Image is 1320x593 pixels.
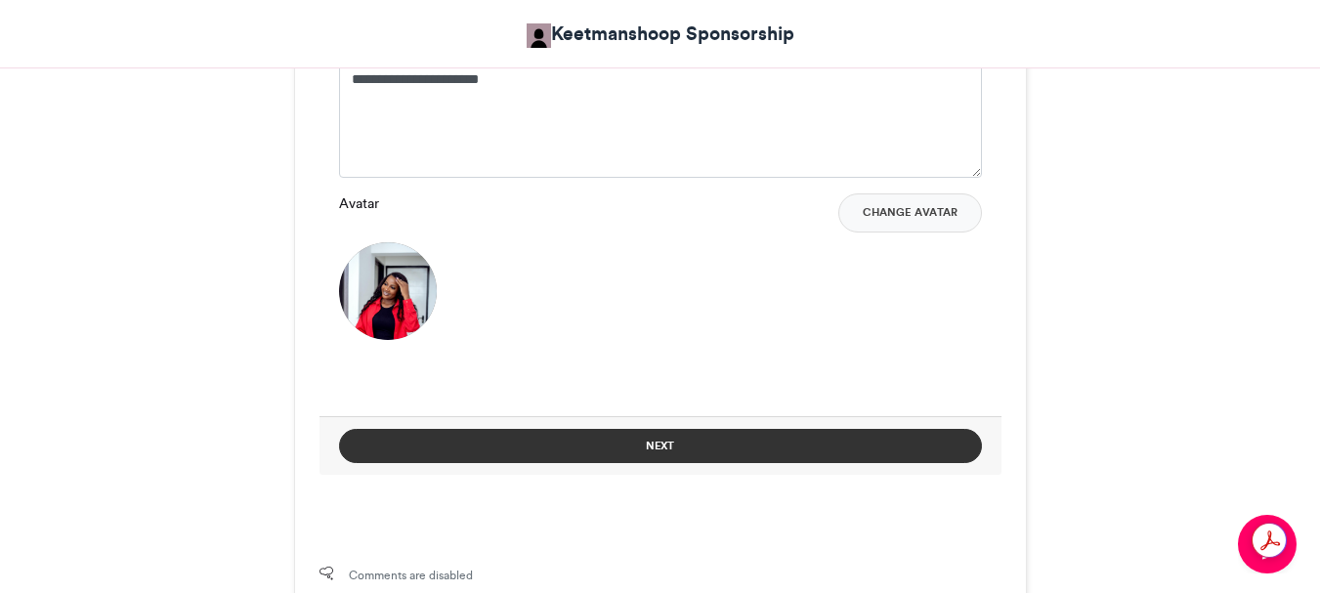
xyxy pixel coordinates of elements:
[838,193,982,233] button: Change Avatar
[349,567,473,584] span: Comments are disabled
[527,20,794,48] a: Keetmanshoop Sponsorship
[527,23,551,48] img: Keetmanshoop Sponsorship
[339,242,437,340] img: 1756386339.273-b2dcae4267c1926e4edbba7f5065fdc4d8f11412.png
[1238,515,1300,573] iframe: chat widget
[339,429,982,463] button: Next
[339,193,379,214] label: Avatar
